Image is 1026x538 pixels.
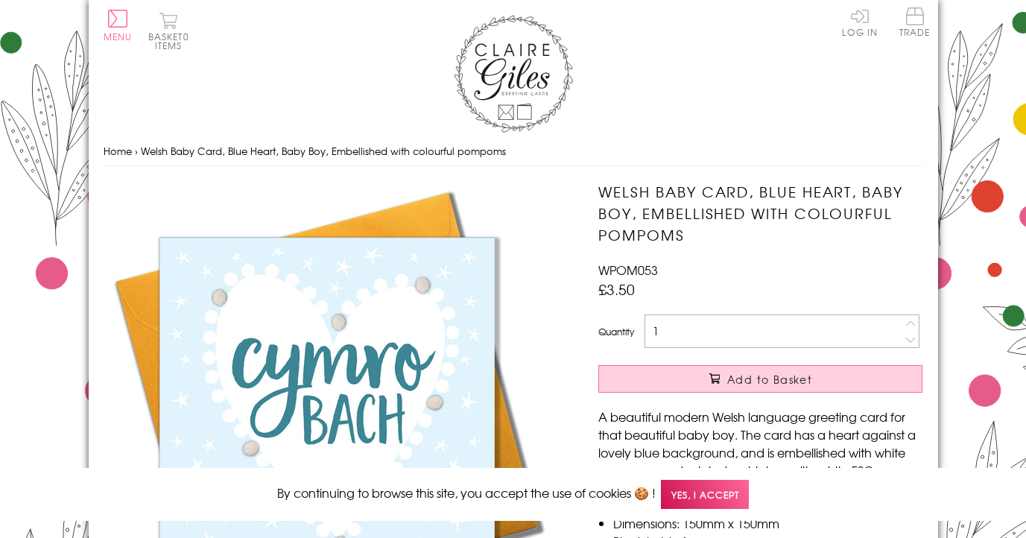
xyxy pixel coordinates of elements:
a: Trade [899,7,931,39]
img: Claire Giles Greetings Cards [454,15,573,133]
a: Log In [842,7,878,37]
span: Welsh Baby Card, Blue Heart, Baby Boy, Embellished with colourful pompoms [141,144,506,158]
button: Basket0 items [148,12,189,50]
span: Add to Basket [727,372,812,387]
span: £3.50 [598,279,635,300]
span: WPOM053 [598,261,658,279]
a: Home [104,144,132,158]
p: A beautiful modern Welsh language greeting card for that beautiful baby boy. The card has a heart... [598,408,922,497]
h1: Welsh Baby Card, Blue Heart, Baby Boy, Embellished with colourful pompoms [598,181,922,245]
span: Yes, I accept [661,480,749,509]
span: Trade [899,7,931,37]
span: › [135,144,138,158]
button: Menu [104,10,133,41]
label: Quantity [598,325,634,338]
span: Menu [104,30,133,43]
nav: breadcrumbs [104,136,923,167]
button: Add to Basket [598,365,922,393]
li: Dimensions: 150mm x 150mm [613,514,922,532]
span: 0 items [155,30,189,52]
